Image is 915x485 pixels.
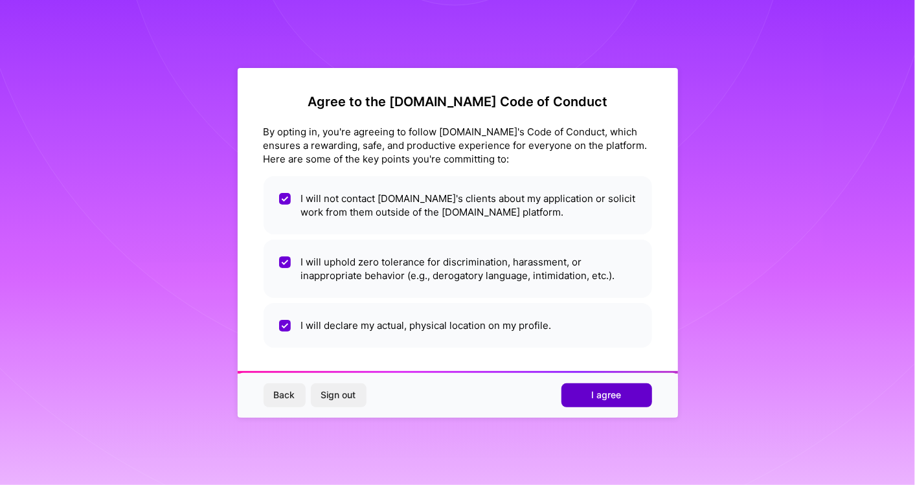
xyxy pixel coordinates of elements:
[264,303,652,348] li: I will declare my actual, physical location on my profile.
[264,94,652,109] h2: Agree to the [DOMAIN_NAME] Code of Conduct
[264,176,652,234] li: I will not contact [DOMAIN_NAME]'s clients about my application or solicit work from them outside...
[561,383,652,407] button: I agree
[264,125,652,166] div: By opting in, you're agreeing to follow [DOMAIN_NAME]'s Code of Conduct, which ensures a rewardin...
[274,389,295,401] span: Back
[321,389,356,401] span: Sign out
[264,383,306,407] button: Back
[592,389,622,401] span: I agree
[264,240,652,298] li: I will uphold zero tolerance for discrimination, harassment, or inappropriate behavior (e.g., der...
[311,383,367,407] button: Sign out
